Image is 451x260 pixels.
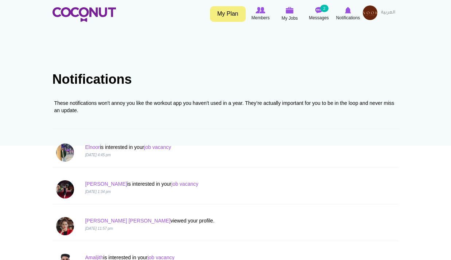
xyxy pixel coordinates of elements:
[377,5,399,20] a: العربية
[309,14,329,21] span: Messages
[53,7,116,22] img: Home
[304,5,334,22] a: Messages Messages 2
[53,72,399,87] h1: Notifications
[85,218,170,224] a: [PERSON_NAME] [PERSON_NAME]
[286,7,294,13] img: My Jobs
[320,5,328,12] small: 2
[85,144,100,150] a: Elnoor
[85,181,127,187] a: [PERSON_NAME]
[210,6,246,22] a: My Plan
[315,7,323,13] img: Messages
[275,5,304,23] a: My Jobs My Jobs
[345,7,351,13] img: Notifications
[144,144,171,150] a: job vacancy
[85,226,113,231] i: [DATE] 11:57 pm
[85,143,307,151] p: is interested in your
[171,181,198,187] a: job vacancy
[251,14,269,21] span: Members
[85,153,110,157] i: [DATE] 4:45 pm
[246,5,275,22] a: Browse Members Members
[256,7,265,13] img: Browse Members
[281,15,298,22] span: My Jobs
[54,99,397,114] div: These notifications won't annoy you like the workout app you haven't used in a year. They’re actu...
[334,5,363,22] a: Notifications Notifications
[336,14,360,21] span: Notifications
[85,217,307,224] p: viewed your profile.
[85,180,307,188] p: is interested in your
[85,190,110,194] i: [DATE] 1:34 pm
